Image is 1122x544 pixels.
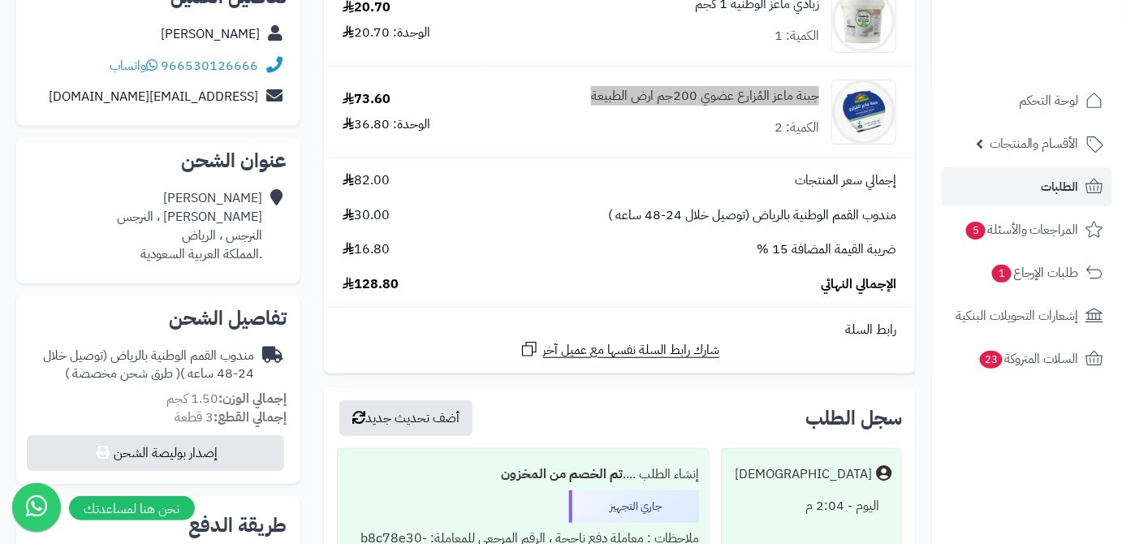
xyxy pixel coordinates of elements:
[175,408,287,427] small: 3 قطعة
[218,389,287,408] strong: إجمالي الوزن:
[1012,45,1107,80] img: logo-2.png
[805,408,902,428] h3: سجل الطلب
[347,459,699,490] div: إنشاء الطلب ....
[735,465,872,484] div: [DEMOGRAPHIC_DATA]
[956,304,1079,327] span: إشعارات التحويلات البنكية
[343,275,399,294] span: 128.80
[731,490,891,522] div: اليوم - 2:04 م
[110,56,158,76] a: واتساب
[821,275,896,294] span: الإجمالي النهائي
[65,364,180,383] span: ( طرق شحن مخصصة )
[966,222,986,240] span: 5
[942,296,1112,335] a: إشعارات التحويلات البنكية
[343,90,391,109] div: 73.60
[27,435,284,471] button: إصدار بوليصة الشحن
[978,348,1079,370] span: السلات المتروكة
[832,80,895,145] img: 1735675084-%D8%AC%D8%A8%D9%86%20-90x90.jpg
[591,87,819,106] a: جبنة ماعز المُزارع عضوي 200جم ارض الطبيعة
[1042,175,1079,198] span: الطلبات
[964,218,1079,241] span: المراجعات والأسئلة
[343,115,430,134] div: الوحدة: 36.80
[942,253,1112,292] a: طلبات الإرجاع1
[992,265,1012,283] span: 1
[501,464,623,484] b: تم الخصم من المخزون
[795,171,896,190] span: إجمالي سعر المنتجات
[29,309,287,328] h2: تفاصيل الشحن
[980,351,1003,369] span: 23
[161,56,258,76] a: 966530126666
[188,516,287,535] h2: طريقة الدفع
[775,27,819,45] div: الكمية: 1
[29,151,287,171] h2: عنوان الشحن
[339,400,473,436] button: أضف تحديث جديد
[343,206,390,225] span: 30.00
[166,389,287,408] small: 1.50 كجم
[214,408,287,427] strong: إجمالي القطع:
[343,24,430,42] div: الوحدة: 20.70
[161,24,260,44] a: [PERSON_NAME]
[942,167,1112,206] a: الطلبات
[942,210,1112,249] a: المراجعات والأسئلة5
[29,347,254,384] div: مندوب القمم الوطنية بالرياض (توصيل خلال 24-48 ساعه )
[1019,89,1079,112] span: لوحة التحكم
[117,189,262,263] div: [PERSON_NAME] [PERSON_NAME] ، النرجس النرجس ، الرياض .المملكة العربية السعودية
[343,240,390,259] span: 16.80
[330,321,908,339] div: رابط السلة
[543,341,720,360] span: شارك رابط السلة نفسها مع عميل آخر
[49,87,258,106] a: [EMAIL_ADDRESS][DOMAIN_NAME]
[942,339,1112,378] a: السلات المتروكة23
[569,490,699,523] div: جاري التجهيز
[757,240,896,259] span: ضريبة القيمة المضافة 15 %
[990,132,1079,155] span: الأقسام والمنتجات
[775,119,819,137] div: الكمية: 2
[990,261,1079,284] span: طلبات الإرجاع
[343,171,390,190] span: 82.00
[520,339,720,360] a: شارك رابط السلة نفسها مع عميل آخر
[608,206,896,225] span: مندوب القمم الوطنية بالرياض (توصيل خلال 24-48 ساعه )
[942,81,1112,120] a: لوحة التحكم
